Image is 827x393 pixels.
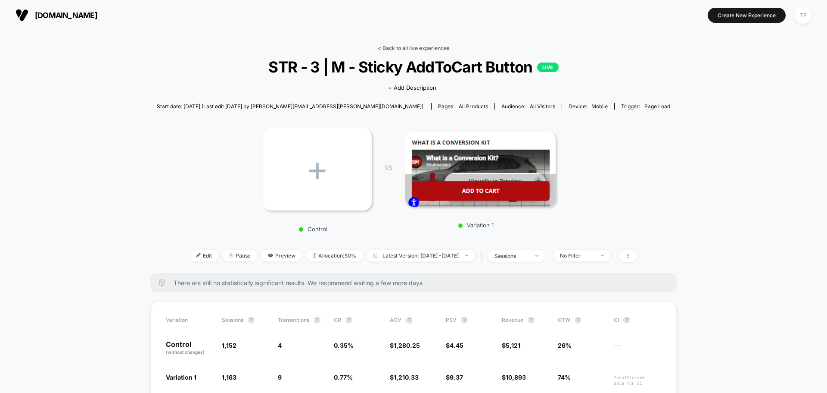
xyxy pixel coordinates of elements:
[558,317,605,324] span: OTW
[623,317,630,324] button: ?
[261,250,302,261] span: Preview
[530,103,555,110] span: All Visitors
[614,375,661,386] span: Insufficient data for CI
[345,317,352,324] button: ?
[614,317,661,324] span: CI
[501,103,555,110] div: Audience:
[494,253,529,259] div: sessions
[229,253,233,258] img: end
[562,103,614,110] span: Device:
[390,317,401,323] span: AOV
[222,374,236,381] span: 1,163
[388,84,436,92] span: + Add Description
[450,342,463,349] span: 4.45
[373,253,378,258] img: calendar
[506,374,526,381] span: 10,893
[459,103,488,110] span: all products
[405,132,556,207] img: Variation 1 main
[502,342,520,349] span: $
[313,253,316,258] img: rebalance
[334,317,341,323] span: CR
[35,11,97,20] span: [DOMAIN_NAME]
[479,250,488,262] span: |
[278,342,282,349] span: 4
[450,374,463,381] span: 9.37
[560,252,594,259] div: No Filter
[708,8,786,23] button: Create New Experience
[537,63,559,72] p: LIVE
[390,374,419,381] span: $
[406,317,413,324] button: ?
[401,222,551,229] p: Variation 1
[644,103,670,110] span: Page Load
[502,374,526,381] span: $
[278,317,309,323] span: Transactions
[385,164,392,171] span: VS
[258,226,367,233] p: Control
[367,250,475,261] span: Latest Version: [DATE] - [DATE]
[196,253,201,258] img: edit
[621,103,670,110] div: Trigger:
[314,317,320,324] button: ?
[166,374,196,381] span: Variation 1
[601,255,604,256] img: end
[446,342,463,349] span: $
[222,342,236,349] span: 1,152
[16,9,28,22] img: Visually logo
[334,342,354,349] span: 0.35 %
[334,374,353,381] span: 0.77 %
[535,255,538,257] img: end
[446,317,457,323] span: PSV
[575,317,581,324] button: ?
[166,341,213,355] p: Control
[174,279,659,286] span: There are still no statistically significant results. We recommend waiting a few more days
[465,255,468,256] img: end
[263,128,372,211] div: +
[378,45,449,51] a: < Back to all live experiences
[223,250,257,261] span: Pause
[166,349,205,355] span: (without changes)
[394,374,419,381] span: 1,210.33
[558,342,572,349] span: 26%
[390,342,420,349] span: $
[248,317,255,324] button: ?
[558,374,571,381] span: 74%
[183,58,644,76] span: STR - 3 | M - Sticky AddToCart Button
[278,374,282,381] span: 9
[506,342,520,349] span: 5,121
[394,342,420,349] span: 1,280.25
[591,103,608,110] span: mobile
[528,317,535,324] button: ?
[795,7,811,24] div: TF
[792,6,814,24] button: TF
[166,317,213,324] span: Variation
[222,317,243,323] span: Sessions
[502,317,523,323] span: Revenue
[306,250,363,261] span: Allocation: 50%
[157,103,423,110] span: Start date: [DATE] (Last edit [DATE] by [PERSON_NAME][EMAIL_ADDRESS][PERSON_NAME][DOMAIN_NAME])
[438,103,488,110] div: Pages:
[614,343,661,355] span: ---
[461,317,468,324] button: ?
[190,250,218,261] span: Edit
[13,8,100,22] button: [DOMAIN_NAME]
[446,374,463,381] span: $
